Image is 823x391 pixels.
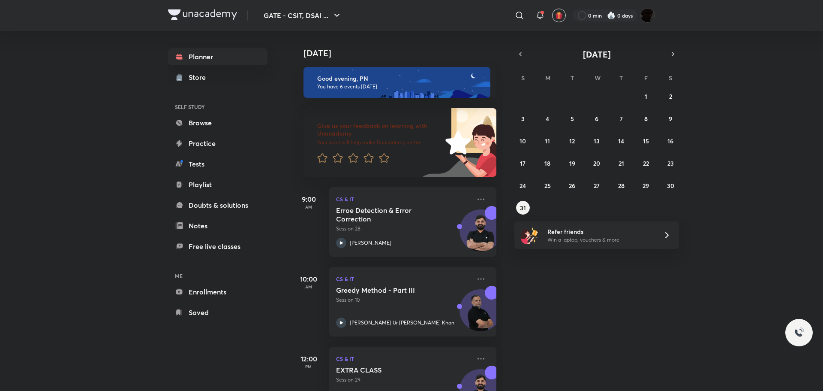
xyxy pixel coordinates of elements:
[460,294,501,335] img: Avatar
[336,354,471,364] p: CS & IT
[350,319,454,327] p: [PERSON_NAME] Ur [PERSON_NAME] Khan
[664,89,677,103] button: August 2, 2025
[291,204,326,209] p: AM
[590,156,604,170] button: August 20, 2025
[545,74,550,82] abbr: Monday
[544,159,550,167] abbr: August 18, 2025
[547,227,653,236] h6: Refer friends
[620,115,623,123] abbr: August 7, 2025
[547,236,653,244] p: Win a laptop, vouchers & more
[614,156,628,170] button: August 21, 2025
[619,159,624,167] abbr: August 21, 2025
[555,12,563,19] img: avatar
[168,114,267,131] a: Browse
[317,75,483,82] h6: Good evening, PN
[545,137,550,145] abbr: August 11, 2025
[594,137,600,145] abbr: August 13, 2025
[541,156,554,170] button: August 18, 2025
[168,283,267,300] a: Enrollments
[583,48,611,60] span: [DATE]
[336,225,471,233] p: Session 28
[258,7,347,24] button: GATE - CSIT, DSAI ...
[168,197,267,214] a: Doubts & solutions
[168,100,267,114] h6: SELF STUDY
[595,115,598,123] abbr: August 6, 2025
[336,206,443,223] h5: Erroe Detection & Error Correction
[569,182,575,190] abbr: August 26, 2025
[416,108,496,177] img: feedback_image
[317,139,442,146] p: Your word will help make Unacademy better
[664,112,677,125] button: August 9, 2025
[667,159,674,167] abbr: August 23, 2025
[669,74,672,82] abbr: Saturday
[521,227,538,244] img: referral
[619,74,623,82] abbr: Thursday
[571,115,574,123] abbr: August 5, 2025
[336,194,471,204] p: CS & IT
[593,159,600,167] abbr: August 20, 2025
[168,48,267,65] a: Planner
[595,74,601,82] abbr: Wednesday
[516,134,530,148] button: August 10, 2025
[336,274,471,284] p: CS & IT
[291,284,326,289] p: AM
[565,112,579,125] button: August 5, 2025
[291,364,326,369] p: PM
[168,9,237,20] img: Company Logo
[569,137,575,145] abbr: August 12, 2025
[291,354,326,364] h5: 12:00
[303,67,490,98] img: evening
[541,179,554,192] button: August 25, 2025
[571,74,574,82] abbr: Tuesday
[590,134,604,148] button: August 13, 2025
[189,72,211,82] div: Store
[336,366,443,374] h5: EXTRA CLASS
[639,89,653,103] button: August 1, 2025
[317,122,442,137] h6: Give us your feedback on learning with Unacademy
[645,92,647,100] abbr: August 1, 2025
[546,115,549,123] abbr: August 4, 2025
[614,179,628,192] button: August 28, 2025
[303,48,505,58] h4: [DATE]
[168,135,267,152] a: Practice
[640,8,655,23] img: PN Pandey
[565,179,579,192] button: August 26, 2025
[667,182,674,190] abbr: August 30, 2025
[639,112,653,125] button: August 8, 2025
[516,112,530,125] button: August 3, 2025
[664,179,677,192] button: August 30, 2025
[336,296,471,304] p: Session 10
[590,112,604,125] button: August 6, 2025
[639,156,653,170] button: August 22, 2025
[664,134,677,148] button: August 16, 2025
[618,182,625,190] abbr: August 28, 2025
[460,214,501,255] img: Avatar
[669,115,672,123] abbr: August 9, 2025
[594,182,600,190] abbr: August 27, 2025
[520,137,526,145] abbr: August 10, 2025
[552,9,566,22] button: avatar
[639,179,653,192] button: August 29, 2025
[317,83,483,90] p: You have 6 events [DATE]
[590,179,604,192] button: August 27, 2025
[565,156,579,170] button: August 19, 2025
[643,182,649,190] abbr: August 29, 2025
[291,194,326,204] h5: 9:00
[526,48,667,60] button: [DATE]
[168,217,267,234] a: Notes
[521,74,525,82] abbr: Sunday
[618,137,624,145] abbr: August 14, 2025
[643,159,649,167] abbr: August 22, 2025
[644,74,648,82] abbr: Friday
[291,274,326,284] h5: 10:00
[168,269,267,283] h6: ME
[541,134,554,148] button: August 11, 2025
[520,159,526,167] abbr: August 17, 2025
[168,238,267,255] a: Free live classes
[168,155,267,173] a: Tests
[336,286,443,294] h5: Greedy Method - Part III
[607,11,616,20] img: streak
[541,112,554,125] button: August 4, 2025
[168,69,267,86] a: Store
[168,304,267,321] a: Saved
